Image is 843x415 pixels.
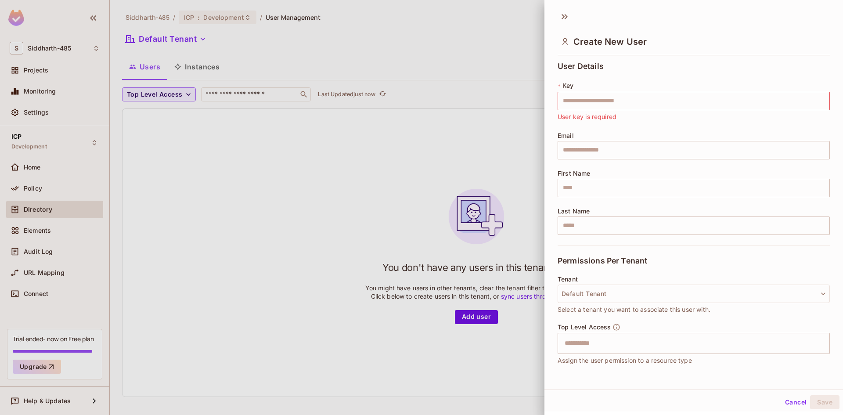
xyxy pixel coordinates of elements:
button: Open [825,342,827,344]
span: Assign the user permission to a resource type [558,356,692,365]
span: Create New User [573,36,647,47]
span: Tenant [558,276,578,283]
span: Select a tenant you want to associate this user with. [558,305,710,314]
button: Default Tenant [558,285,830,303]
span: Last Name [558,208,590,215]
span: Email [558,132,574,139]
span: Permissions Per Tenant [558,256,647,265]
span: Key [562,82,573,89]
span: First Name [558,170,591,177]
span: User Details [558,62,604,71]
span: Top Level Access [558,324,611,331]
span: User key is required [558,112,616,122]
button: Save [810,395,839,409]
button: Cancel [782,395,810,409]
